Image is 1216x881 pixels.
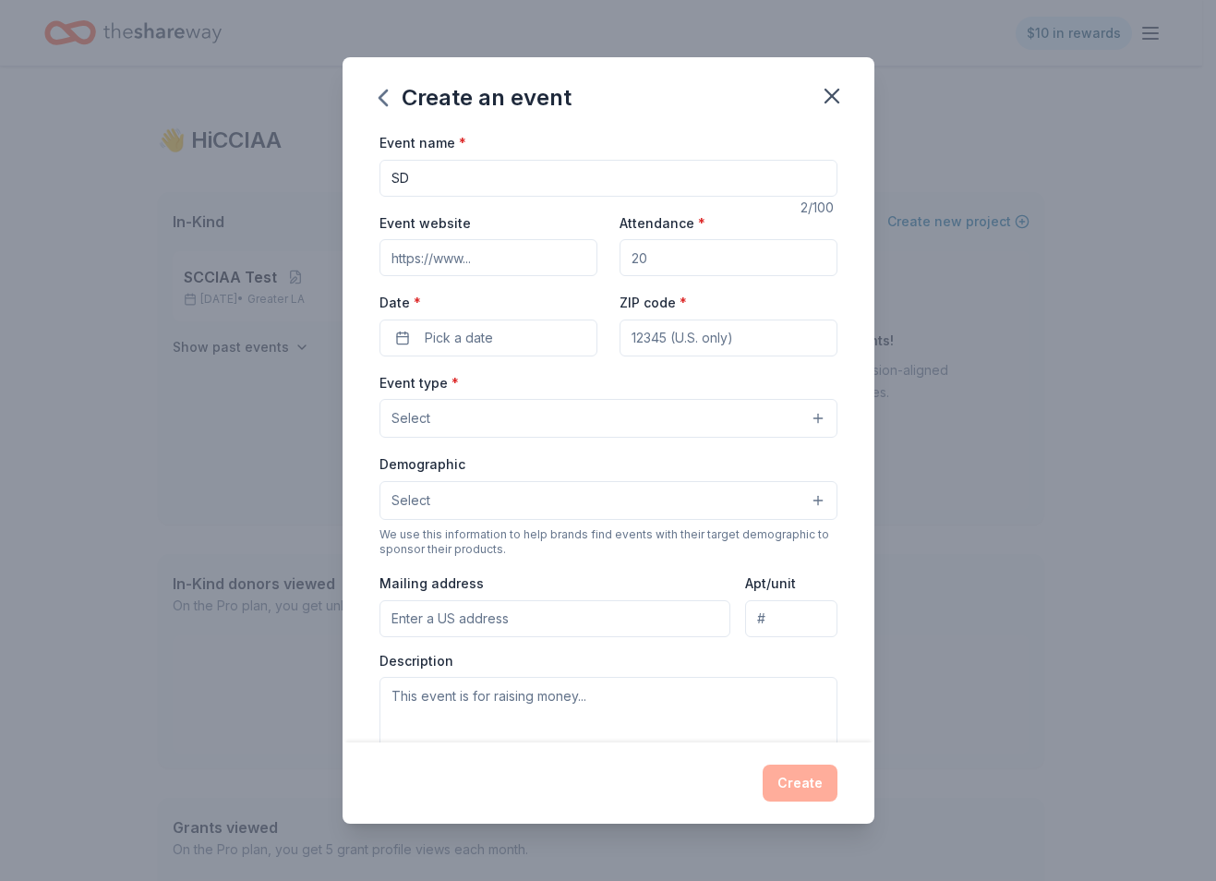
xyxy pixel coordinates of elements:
[379,455,465,474] label: Demographic
[425,327,493,349] span: Pick a date
[620,294,687,312] label: ZIP code
[391,489,430,512] span: Select
[620,239,837,276] input: 20
[620,320,837,356] input: 12345 (U.S. only)
[745,574,796,593] label: Apt/unit
[379,481,837,520] button: Select
[379,374,459,392] label: Event type
[379,600,731,637] input: Enter a US address
[379,527,837,557] div: We use this information to help brands find events with their target demographic to sponsor their...
[391,407,430,429] span: Select
[379,83,572,113] div: Create an event
[379,574,484,593] label: Mailing address
[801,197,837,219] div: 2 /100
[379,399,837,438] button: Select
[379,134,466,152] label: Event name
[745,600,837,637] input: #
[379,320,597,356] button: Pick a date
[379,239,597,276] input: https://www...
[379,214,471,233] label: Event website
[620,214,705,233] label: Attendance
[379,160,837,197] input: Spring Fundraiser
[379,294,597,312] label: Date
[379,652,453,670] label: Description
